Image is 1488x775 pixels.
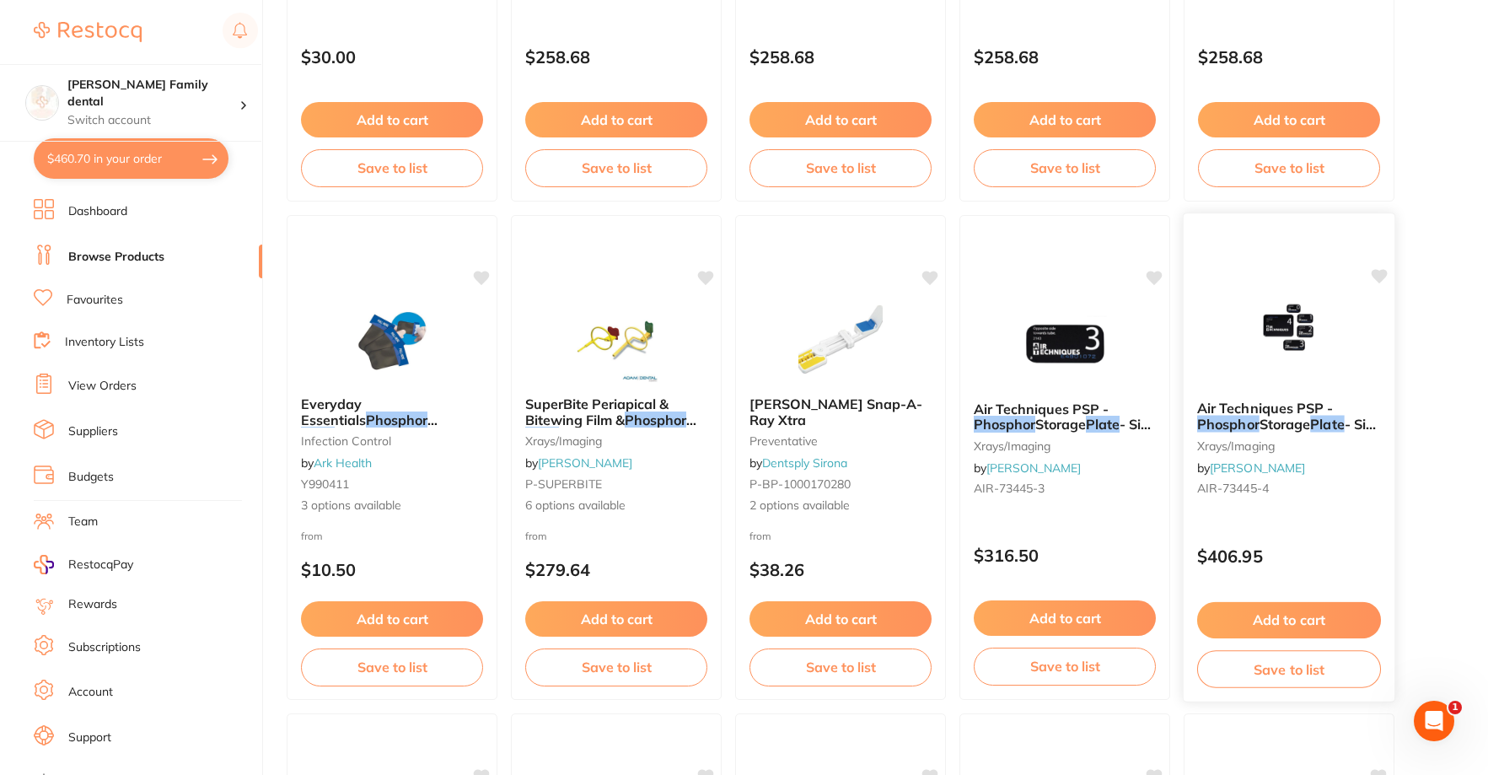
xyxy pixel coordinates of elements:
span: 3 options available [301,498,483,514]
a: Dashboard [68,203,127,220]
span: from [525,530,547,542]
span: AIR-73445-3 [974,481,1045,496]
em: Phosphor [366,412,427,428]
button: Save to list [974,149,1156,186]
button: Save to list [1197,650,1381,688]
span: - Size 4, 1-Pack [1197,416,1380,449]
span: Air Techniques PSP - [1197,400,1334,417]
span: by [749,455,847,471]
button: Save to list [1198,149,1380,186]
iframe: Intercom live chat [1414,701,1454,741]
p: $258.68 [749,47,932,67]
p: $258.68 [525,47,707,67]
span: Storage [1035,416,1086,433]
a: Support [68,729,111,746]
a: Dentsply Sirona [762,455,847,471]
span: 1 [1448,701,1462,714]
button: Save to list [974,648,1156,685]
b: Everyday Essentials Phosphor Plate Barrier Sleeve [301,396,483,428]
p: $316.50 [974,546,1156,565]
span: 2 options available [749,498,932,514]
p: $279.64 [525,560,707,579]
button: Add to cart [1198,102,1380,137]
em: Plate [525,427,559,444]
a: View Orders [68,378,137,395]
span: RestocqPay [68,557,133,573]
b: Air Techniques PSP - Phosphor Storage Plate - Size 3, 2-Pack [974,401,1156,433]
span: [PERSON_NAME] Snap-A-Ray Xtra [749,396,922,428]
button: Add to cart [301,601,483,637]
button: Add to cart [301,102,483,137]
p: $258.68 [1198,47,1380,67]
span: SuperBite Periapical & Bitewing Film & [525,396,669,428]
span: from [749,530,771,542]
a: Team [68,514,98,530]
span: Barrier Sleeve [335,427,424,444]
a: [PERSON_NAME] [538,455,632,471]
b: Rinn Snap-A-Ray Xtra [749,396,932,428]
b: SuperBite Periapical & Bitewing Film & Phosphor Plate [525,396,707,428]
button: Add to cart [974,600,1156,636]
button: Add to cart [749,102,932,137]
button: Save to list [301,149,483,186]
em: Phosphor [974,416,1035,433]
button: Save to list [525,649,707,686]
a: Budgets [68,469,114,486]
span: by [1197,460,1305,476]
span: Air Techniques PSP - [974,401,1109,417]
button: Add to cart [974,102,1156,137]
span: 6 options available [525,498,707,514]
em: Phosphor [625,412,686,428]
a: RestocqPay [34,555,133,574]
button: Save to list [525,149,707,186]
span: by [301,455,372,471]
span: - Size 3, 2-Pack [974,416,1155,448]
p: $406.95 [1197,546,1381,566]
a: Inventory Lists [65,334,144,351]
em: Phosphor [1197,416,1260,433]
img: Westbrook Family dental [26,86,58,118]
em: Plate [1086,416,1120,433]
b: Air Techniques PSP - Phosphor Storage Plate - Size 4, 1-Pack [1197,401,1381,432]
img: RestocqPay [34,555,54,574]
small: xrays/imaging [525,434,707,448]
button: Add to cart [525,601,707,637]
img: SuperBite Periapical & Bitewing Film & Phosphor Plate [561,299,671,383]
a: Suppliers [68,423,118,440]
span: AIR-73445-4 [1197,481,1269,496]
span: from [301,530,323,542]
button: Add to cart [749,601,932,637]
span: Storage [1260,416,1311,433]
p: $38.26 [749,560,932,579]
a: Favourites [67,292,123,309]
em: Plate [301,427,335,444]
button: Save to list [749,149,932,186]
a: Account [68,684,113,701]
p: $258.68 [974,47,1156,67]
em: Plate [1310,416,1344,433]
button: Add to cart [1197,602,1381,638]
a: Rewards [68,596,117,613]
span: Y990411 [301,476,349,492]
button: $460.70 in your order [34,138,228,179]
span: by [525,455,632,471]
img: Restocq Logo [34,22,142,42]
a: [PERSON_NAME] [1210,460,1305,476]
img: Air Techniques PSP - Phosphor Storage Plate - Size 4, 1-Pack [1233,302,1344,387]
span: Everyday Essentials [301,396,366,428]
small: xrays/imaging [974,439,1156,453]
span: P-SUPERBITE [525,476,602,492]
img: Rinn Snap-A-Ray Xtra [786,299,895,383]
button: Save to list [749,649,932,686]
small: xrays/imaging [1197,439,1381,452]
img: Air Techniques PSP - Phosphor Storage Plate - Size 3, 2-Pack [1010,304,1120,388]
a: Subscriptions [68,639,141,656]
a: Browse Products [68,249,164,266]
p: Switch account [67,112,239,129]
h4: Westbrook Family dental [67,77,239,110]
p: $10.50 [301,560,483,579]
img: Everyday Essentials Phosphor Plate Barrier Sleeve [337,299,447,383]
button: Add to cart [525,102,707,137]
span: P-BP-1000170280 [749,476,851,492]
span: by [974,460,1081,476]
